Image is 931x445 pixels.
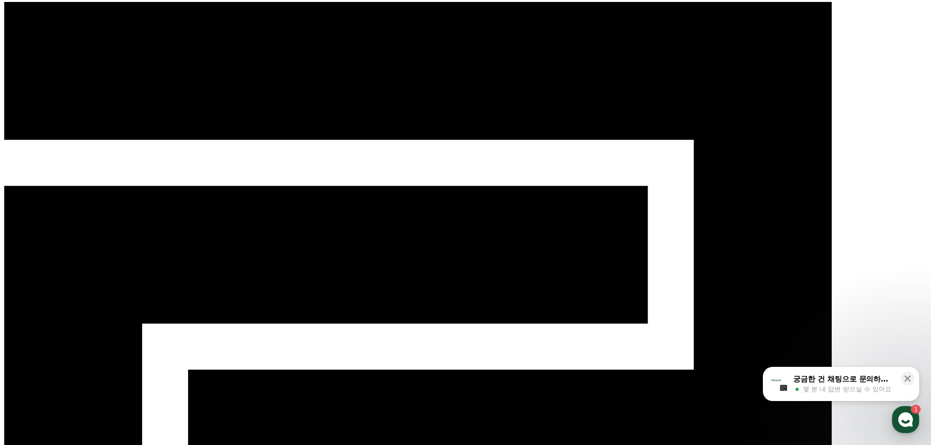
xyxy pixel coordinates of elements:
[65,310,126,334] a: 1대화
[126,310,188,334] a: 설정
[99,309,103,317] span: 1
[31,324,37,332] span: 홈
[3,310,65,334] a: 홈
[89,325,101,333] span: 대화
[151,324,163,332] span: 설정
